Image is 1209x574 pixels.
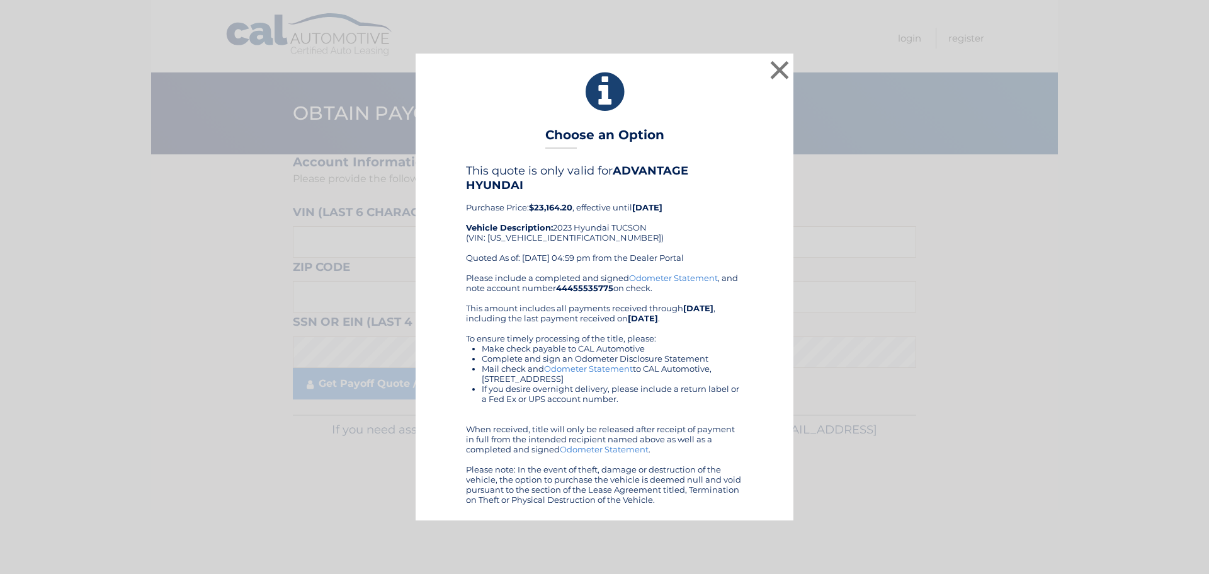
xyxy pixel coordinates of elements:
[544,364,633,374] a: Odometer Statement
[466,164,688,192] b: ADVANTAGE HYUNDAI
[482,384,743,404] li: If you desire overnight delivery, please include a return label or a Fed Ex or UPS account number.
[683,303,713,313] b: [DATE]
[482,364,743,384] li: Mail check and to CAL Automotive, [STREET_ADDRESS]
[632,202,662,212] b: [DATE]
[545,127,664,149] h3: Choose an Option
[466,222,553,232] strong: Vehicle Description:
[628,313,658,323] b: [DATE]
[556,283,613,293] b: 44455535775
[482,343,743,353] li: Make check payable to CAL Automotive
[466,273,743,505] div: Please include a completed and signed , and note account number on check. This amount includes al...
[482,353,743,364] li: Complete and sign an Odometer Disclosure Statement
[529,202,572,212] b: $23,164.20
[767,57,792,83] button: ×
[466,164,743,272] div: Purchase Price: , effective until 2023 Hyundai TUCSON (VIN: [US_VEHICLE_IDENTIFICATION_NUMBER]) Q...
[560,444,649,454] a: Odometer Statement
[466,164,743,192] h4: This quote is only valid for
[629,273,718,283] a: Odometer Statement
